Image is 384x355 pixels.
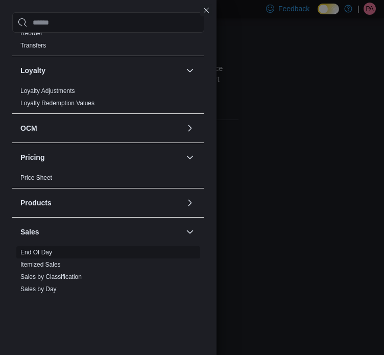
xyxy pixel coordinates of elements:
span: Transfers [20,41,46,50]
h3: Sales [20,227,39,237]
button: OCM [20,123,182,133]
h3: Products [20,198,52,208]
a: Transfers [20,42,46,49]
button: Close this dialog [200,4,212,16]
div: Loyalty [12,85,204,113]
button: Loyalty [20,65,182,76]
span: Reorder [20,29,42,37]
a: Reorder [20,30,42,37]
span: End Of Day [20,248,52,256]
button: Pricing [184,151,196,163]
a: Loyalty Redemption Values [20,100,94,107]
button: Products [184,197,196,209]
button: OCM [184,122,196,134]
a: Itemized Sales [20,261,61,268]
h3: OCM [20,123,37,133]
h3: Loyalty [20,65,45,76]
span: Sales by Day [20,285,57,293]
button: Pricing [20,152,182,162]
span: Sales by Employee (Created) [20,297,101,305]
button: Sales [20,227,182,237]
a: Sales by Employee (Created) [20,298,101,305]
a: Sales by Day [20,286,57,293]
button: Products [20,198,182,208]
span: Loyalty Redemption Values [20,99,94,107]
button: Sales [184,226,196,238]
button: Loyalty [184,64,196,77]
span: Price Sheet [20,174,52,182]
h3: Pricing [20,152,44,162]
a: Price Sheet [20,174,52,181]
a: End Of Day [20,249,52,256]
div: Pricing [12,172,204,188]
a: Sales by Classification [20,273,82,280]
span: Itemized Sales [20,261,61,269]
a: Loyalty Adjustments [20,87,75,94]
